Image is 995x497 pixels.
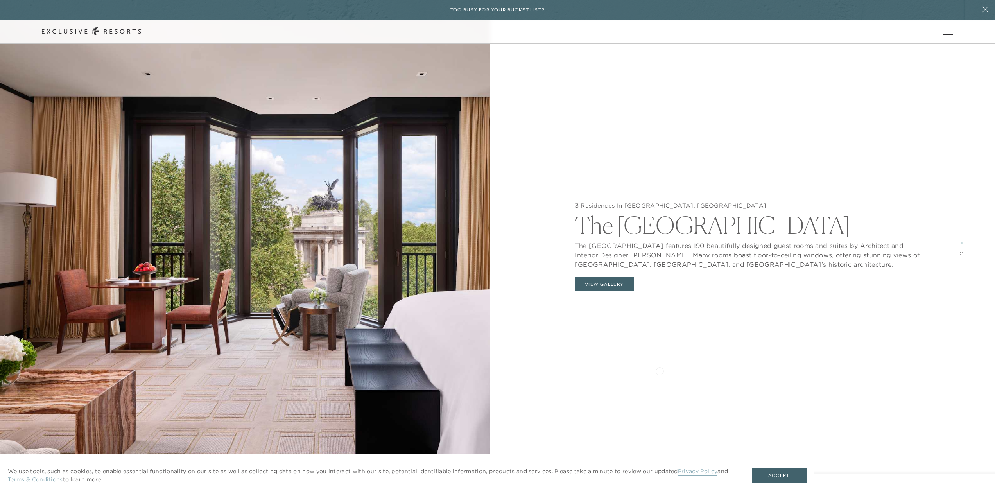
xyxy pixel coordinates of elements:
[575,237,925,269] p: The [GEOGRAPHIC_DATA] features 190 beautifully designed guest rooms and suites by Architect and I...
[8,476,63,484] a: Terms & Conditions
[575,202,925,210] h5: 3 Residences In [GEOGRAPHIC_DATA], [GEOGRAPHIC_DATA]
[575,277,634,292] button: View Gallery
[943,29,953,34] button: Open navigation
[575,210,925,237] h2: The [GEOGRAPHIC_DATA]
[678,468,717,476] a: Privacy Policy
[8,467,736,484] p: We use tools, such as cookies, to enable essential functionality on our site as well as collectin...
[752,468,807,483] button: Accept
[450,6,545,14] h6: Too busy for your bucket list?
